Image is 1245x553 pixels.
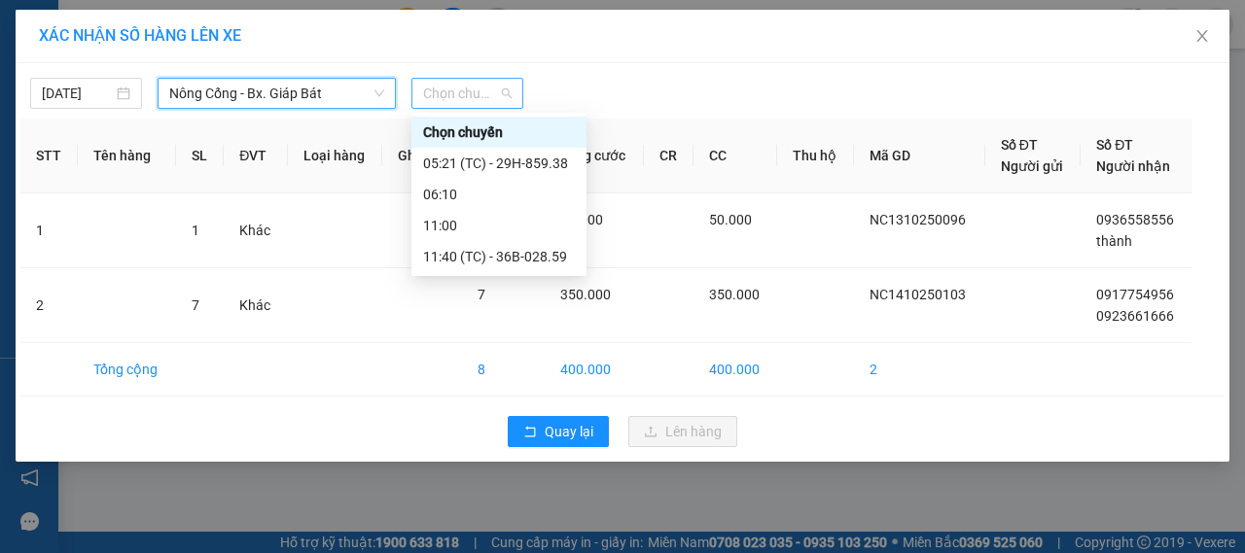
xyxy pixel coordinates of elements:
span: SĐT XE [68,83,131,103]
td: 2 [854,343,984,397]
span: Số ĐT [1001,137,1038,153]
button: uploadLên hàng [628,416,737,447]
span: XÁC NHẬN SỐ HÀNG LÊN XE [39,26,241,45]
div: 05:21 (TC) - 29H-859.38 [423,153,575,174]
th: Mã GD [854,119,984,193]
th: CR [644,119,694,193]
span: Nông Cống - Bx. Giáp Bát [169,79,384,108]
span: 0923661666 [1096,308,1174,324]
div: Chọn chuyến [411,117,587,148]
div: 11:00 [423,215,575,236]
td: 8 [462,343,545,397]
span: NC1410250103 [870,287,966,302]
span: 350.000 [560,287,611,302]
th: ĐVT [224,119,288,193]
span: 1 [192,223,199,238]
img: logo [10,56,39,124]
td: Khác [224,268,288,343]
span: Chọn chuyến [423,79,512,108]
td: Tổng cộng [78,343,176,397]
span: 7 [192,297,199,313]
div: Chọn chuyến [423,121,575,143]
th: Tên hàng [78,119,176,193]
td: 400.000 [545,343,644,397]
span: thành [1096,233,1132,249]
th: SL [176,119,224,193]
strong: CHUYỂN PHÁT NHANH ĐÔNG LÝ [41,16,163,79]
span: 50.000 [709,212,752,227]
th: Thu hộ [777,119,854,193]
input: 14/10/2025 [42,83,113,104]
span: 7 [478,287,485,302]
th: STT [20,119,78,193]
th: Tổng cước [545,119,644,193]
span: rollback [523,425,537,440]
span: down [373,87,385,99]
button: Close [1175,10,1229,64]
span: NC1310250096 [870,212,966,227]
span: close [1194,28,1210,44]
span: NC1410250103 [165,79,282,99]
span: 0917754956 [1096,287,1174,302]
strong: PHIẾU BIÊN NHẬN [49,107,155,149]
td: Khác [224,193,288,268]
td: 1 [20,193,78,268]
span: Người gửi [1001,158,1063,174]
div: 06:10 [423,184,575,205]
td: 400.000 [694,343,777,397]
th: CC [694,119,777,193]
span: 350.000 [709,287,760,302]
th: Ghi chú [382,119,462,193]
span: Số ĐT [1096,137,1133,153]
span: 0936558556 [1096,212,1174,227]
div: 11:40 (TC) - 36B-028.59 [423,246,575,267]
td: 2 [20,268,78,343]
span: Người nhận [1096,158,1170,174]
th: Loại hàng [288,119,382,193]
span: Quay lại [545,421,593,442]
button: rollbackQuay lại [508,416,609,447]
